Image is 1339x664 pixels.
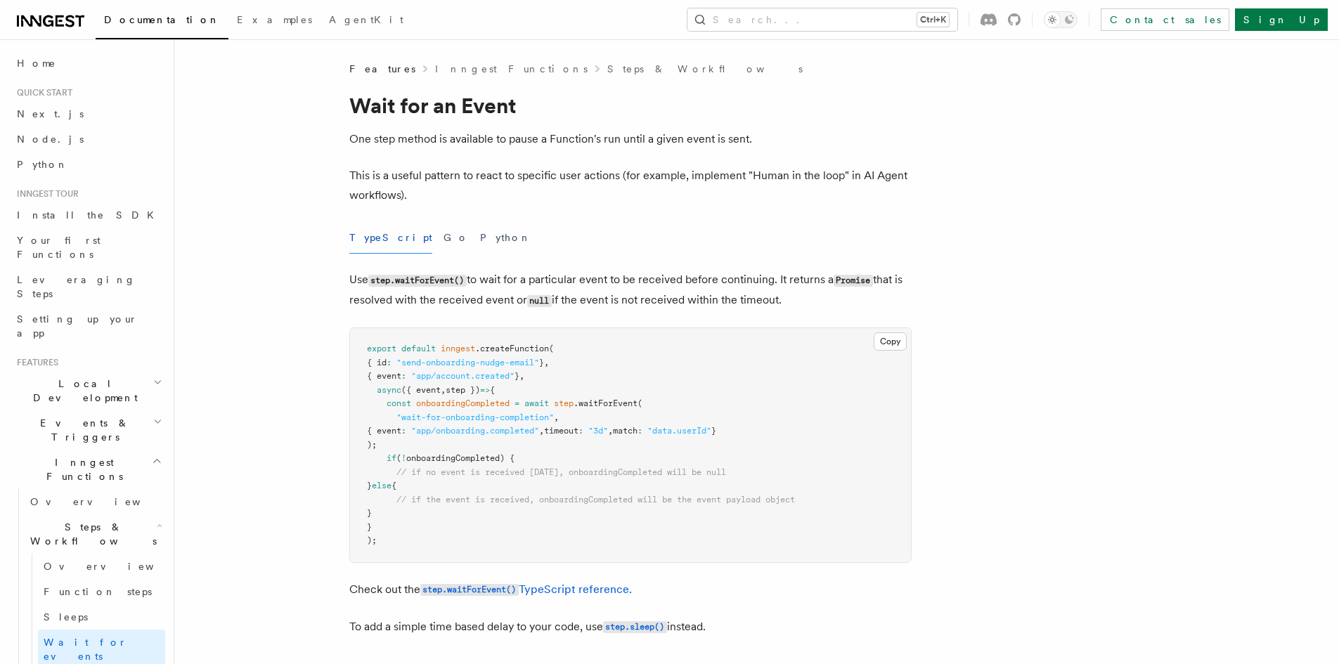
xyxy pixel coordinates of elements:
[519,371,524,381] span: ,
[11,228,165,267] a: Your first Functions
[613,426,638,436] span: match
[11,357,58,368] span: Features
[367,440,377,450] span: );
[321,4,412,38] a: AgentKit
[11,306,165,346] a: Setting up your app
[38,604,165,630] a: Sleeps
[524,398,549,408] span: await
[11,101,165,126] a: Next.js
[11,377,153,405] span: Local Development
[401,453,406,463] span: !
[349,62,415,76] span: Features
[515,398,519,408] span: =
[17,313,138,339] span: Setting up your app
[368,275,467,287] code: step.waitForEvent()
[38,554,165,579] a: Overview
[17,274,136,299] span: Leveraging Steps
[480,385,490,395] span: =>
[396,358,539,367] span: "send-onboarding-nudge-email"
[44,637,127,662] span: Wait for events
[349,617,912,637] p: To add a simple time based delay to your code, use instead.
[367,344,396,353] span: export
[349,93,912,118] h1: Wait for an Event
[687,8,957,31] button: Search...Ctrl+K
[11,371,165,410] button: Local Development
[1235,8,1328,31] a: Sign Up
[711,426,716,436] span: }
[441,344,475,353] span: inngest
[30,496,175,507] span: Overview
[1044,11,1078,28] button: Toggle dark mode
[603,621,667,633] code: step.sleep()
[17,159,68,170] span: Python
[11,87,72,98] span: Quick start
[17,134,84,145] span: Node.js
[387,358,392,367] span: :
[11,51,165,76] a: Home
[396,495,795,504] span: // if the event is received, onboardingCompleted will be the event payload object
[446,385,480,395] span: step })
[25,520,157,548] span: Steps & Workflows
[396,412,554,422] span: "wait-for-onboarding-completion"
[647,426,711,436] span: "data.userId"
[917,13,949,27] kbd: Ctrl+K
[834,275,873,287] code: Promise
[25,514,165,554] button: Steps & Workflows
[367,508,372,518] span: }
[17,209,162,221] span: Install the SDK
[544,358,549,367] span: ,
[387,453,396,463] span: if
[406,453,515,463] span: onboardingCompleted) {
[539,426,544,436] span: ,
[377,385,401,395] span: async
[574,398,638,408] span: .waitForEvent
[349,129,912,149] p: One step method is available to pause a Function's run until a given event is sent.
[638,426,642,436] span: :
[396,467,726,477] span: // if no event is received [DATE], onboardingCompleted will be null
[392,481,396,490] span: {
[11,152,165,177] a: Python
[367,358,387,367] span: { id
[17,108,84,119] span: Next.js
[44,586,152,597] span: Function steps
[638,398,642,408] span: (
[11,188,79,200] span: Inngest tour
[367,535,377,545] span: );
[874,332,907,351] button: Copy
[401,426,406,436] span: :
[435,62,588,76] a: Inngest Functions
[44,561,188,572] span: Overview
[367,481,372,490] span: }
[349,222,432,254] button: TypeScript
[17,56,56,70] span: Home
[544,426,578,436] span: timeout
[420,584,519,596] code: step.waitForEvent()
[96,4,228,39] a: Documentation
[401,371,406,381] span: :
[554,398,574,408] span: step
[411,371,515,381] span: "app/account.created"
[607,62,803,76] a: Steps & Workflows
[588,426,608,436] span: "3d"
[11,416,153,444] span: Events & Triggers
[396,453,401,463] span: (
[329,14,403,25] span: AgentKit
[387,398,411,408] span: const
[372,481,392,490] span: else
[38,579,165,604] a: Function steps
[554,412,559,422] span: ,
[603,620,667,633] a: step.sleep()
[549,344,554,353] span: (
[11,450,165,489] button: Inngest Functions
[11,455,152,483] span: Inngest Functions
[367,426,401,436] span: { event
[608,426,613,436] span: ,
[480,222,531,254] button: Python
[349,270,912,311] p: Use to wait for a particular event to be received before continuing. It returns a that is resolve...
[444,222,469,254] button: Go
[539,358,544,367] span: }
[367,522,372,532] span: }
[475,344,549,353] span: .createFunction
[349,166,912,205] p: This is a useful pattern to react to specific user actions (for example, implement "Human in the ...
[11,126,165,152] a: Node.js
